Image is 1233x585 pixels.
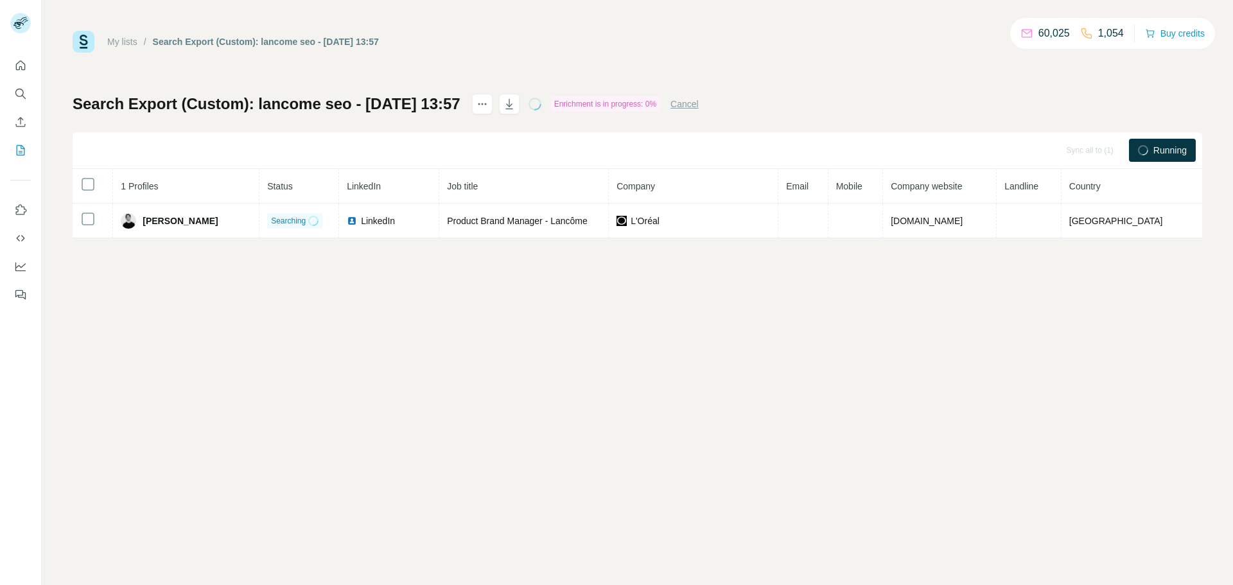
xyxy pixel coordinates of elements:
[1069,181,1101,191] span: Country
[10,110,31,134] button: Enrich CSV
[1153,144,1187,157] span: Running
[447,216,588,226] span: Product Brand Manager - Lancôme
[891,181,962,191] span: Company website
[73,94,460,114] h1: Search Export (Custom): lancome seo - [DATE] 13:57
[1004,181,1038,191] span: Landline
[836,181,862,191] span: Mobile
[143,214,218,227] span: [PERSON_NAME]
[1145,24,1205,42] button: Buy credits
[361,214,395,227] span: LinkedIn
[347,216,357,226] img: LinkedIn logo
[121,213,136,229] img: Avatar
[670,98,699,110] button: Cancel
[1098,26,1124,41] p: 1,054
[10,283,31,306] button: Feedback
[144,35,146,48] li: /
[10,255,31,278] button: Dashboard
[10,227,31,250] button: Use Surfe API
[631,214,660,227] span: L'Oréal
[10,198,31,222] button: Use Surfe on LinkedIn
[121,181,158,191] span: 1 Profiles
[347,181,381,191] span: LinkedIn
[10,54,31,77] button: Quick start
[616,216,627,226] img: company-logo
[1069,216,1163,226] span: [GEOGRAPHIC_DATA]
[153,35,379,48] div: Search Export (Custom): lancome seo - [DATE] 13:57
[107,37,137,47] a: My lists
[447,181,478,191] span: Job title
[891,216,963,226] span: [DOMAIN_NAME]
[10,82,31,105] button: Search
[10,139,31,162] button: My lists
[550,96,660,112] div: Enrichment is in progress: 0%
[1038,26,1070,41] p: 60,025
[472,94,493,114] button: actions
[786,181,809,191] span: Email
[267,181,293,191] span: Status
[616,181,655,191] span: Company
[271,215,306,227] span: Searching
[73,31,94,53] img: Surfe Logo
